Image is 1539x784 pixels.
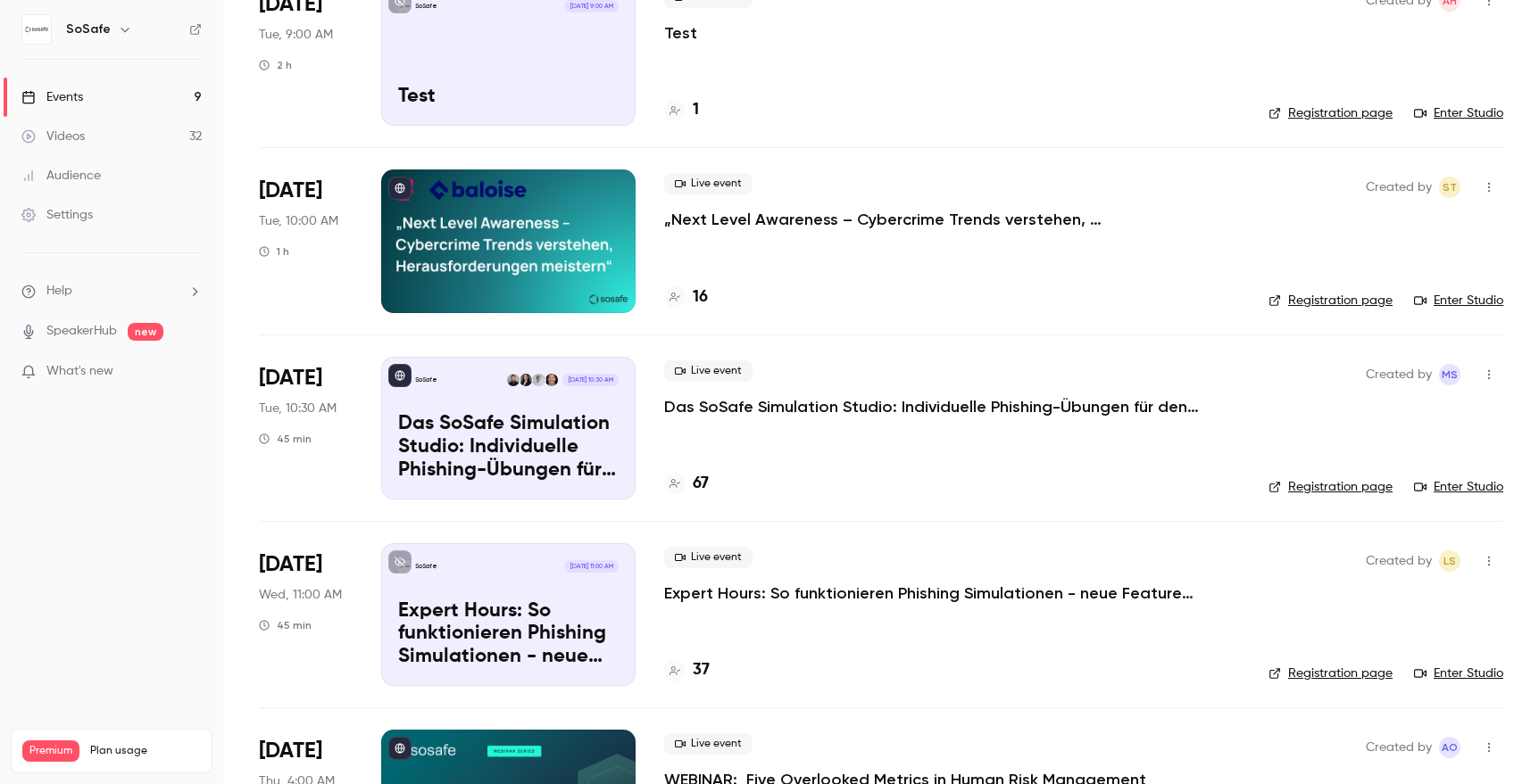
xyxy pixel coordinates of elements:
span: Premium [22,740,79,762]
span: [DATE] [259,364,322,392]
span: MS [1442,364,1458,385]
span: Created by [1366,364,1432,385]
p: SoSafe [415,375,437,384]
span: Wed, 11:00 AM [259,586,342,604]
div: 45 min [259,432,312,446]
h4: 1 [693,98,699,122]
span: Plan usage [90,744,201,758]
a: Enter Studio [1414,664,1503,682]
p: Test [398,86,619,109]
div: Settings [21,206,93,224]
img: Joschka Havenith [545,374,558,386]
span: Created by [1366,737,1432,758]
span: Stefanie Theil [1439,177,1460,198]
a: Registration page [1269,664,1393,682]
a: Registration page [1269,478,1393,496]
a: Enter Studio [1414,478,1503,496]
span: [DATE] [259,737,322,765]
iframe: Noticeable Trigger [180,364,202,380]
span: new [128,323,163,341]
span: Tue, 10:00 AM [259,212,338,230]
a: Registration page [1269,292,1393,309]
h4: 67 [693,472,709,496]
a: 37 [664,658,710,682]
p: SoSafe [415,2,437,11]
div: Sep 10 Wed, 11:00 AM (Europe/Berlin) [259,543,353,686]
span: Markus Stalf [1439,364,1460,385]
a: 16 [664,285,708,309]
img: SoSafe [22,15,51,44]
div: Sep 9 Tue, 10:30 AM (Europe/Berlin) [259,357,353,499]
span: Live event [664,360,753,382]
a: „Next Level Awareness – Cybercrime Trends verstehen, Herausforderungen meistern“ [664,209,1200,230]
span: [DATE] [259,550,322,579]
span: [DATE] [259,177,322,205]
h6: SoSafe [66,21,111,38]
img: Nico Dang [532,374,545,386]
img: Arzu Döver [520,374,532,386]
span: Live event [664,547,753,568]
a: Enter Studio [1414,104,1503,122]
a: Registration page [1269,104,1393,122]
a: Enter Studio [1414,292,1503,309]
div: Events [21,88,83,106]
span: Tue, 10:30 AM [259,400,337,417]
span: Created by [1366,177,1432,198]
span: ST [1443,177,1457,198]
span: Live event [664,733,753,755]
span: AO [1442,737,1458,758]
span: Luise Schulz [1439,550,1460,572]
img: Gabriel Simkin [507,374,520,386]
a: 1 [664,98,699,122]
span: Created by [1366,550,1432,572]
p: Expert Hours: So funktionieren Phishing Simulationen - neue Features, Tipps & Tricks [398,600,619,669]
p: Das SoSafe Simulation Studio: Individuelle Phishing-Übungen für den öffentlichen Sektor [398,413,619,482]
div: Sep 9 Tue, 10:00 AM (Europe/Berlin) [259,169,353,312]
a: 67 [664,472,709,496]
span: Help [46,282,72,301]
h4: 16 [693,285,708,309]
span: Alba Oni [1439,737,1460,758]
span: What's new [46,362,113,381]
div: Audience [21,167,101,185]
p: SoSafe [415,562,437,571]
a: Das SoSafe Simulation Studio: Individuelle Phishing-Übungen für den öffentlichen SektorSoSafeJosc... [381,357,636,499]
span: LS [1443,550,1456,572]
li: help-dropdown-opener [21,282,202,301]
a: Expert Hours: So funktionieren Phishing Simulationen - neue Features, Tipps & TricksSoSafe[DATE] ... [381,543,636,686]
a: Test [664,22,697,44]
a: SpeakerHub [46,322,117,341]
span: Tue, 9:00 AM [259,26,333,44]
span: [DATE] 11:00 AM [564,560,618,573]
a: Das SoSafe Simulation Studio: Individuelle Phishing-Übungen für den öffentlichen Sektor [664,396,1200,417]
div: 2 h [259,58,292,72]
a: Expert Hours: So funktionieren Phishing Simulationen - neue Features, Tipps & Tricks [664,582,1200,604]
div: 1 h [259,244,289,259]
div: 45 min [259,618,312,632]
div: Videos [21,128,85,145]
span: Live event [664,173,753,194]
h4: 37 [693,658,710,682]
span: [DATE] 10:30 AM [562,374,618,386]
